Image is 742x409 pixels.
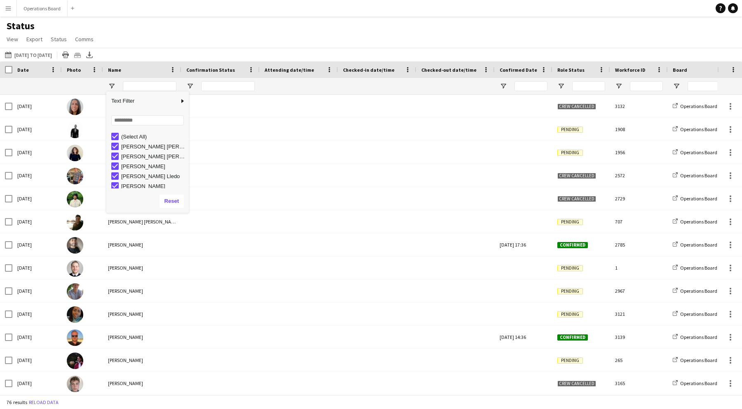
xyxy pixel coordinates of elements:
span: Confirmed [557,242,588,248]
span: Operations Board [680,126,717,132]
span: [PERSON_NAME] [108,311,143,317]
span: Crew cancelled [557,173,596,179]
div: [DATE] [12,280,62,302]
div: [DATE] [12,349,62,371]
a: Operations Board [673,195,717,202]
div: [DATE] 17:36 [495,233,552,256]
a: Operations Board [673,242,717,248]
div: [DATE] [12,372,62,395]
span: Export [26,35,42,43]
img: Ugne Kisieliute [67,145,83,161]
span: Operations Board [680,311,717,317]
div: [PERSON_NAME] Lledo [121,173,186,179]
a: Operations Board [673,380,717,386]
button: Operations Board [17,0,68,16]
span: Operations Board [680,149,717,155]
a: Operations Board [673,149,717,155]
app-action-btn: Export XLSX [85,50,94,60]
div: [DATE] [12,210,62,233]
div: 2572 [610,164,668,187]
a: View [3,34,21,45]
div: 265 [610,349,668,371]
a: Comms [72,34,97,45]
div: (Select All) [121,134,186,140]
span: [PERSON_NAME] [108,334,143,340]
div: 3165 [610,372,668,395]
a: Operations Board [673,219,717,225]
a: Operations Board [673,357,717,363]
a: Operations Board [673,172,717,179]
img: Saimon Hasan Sunny [67,191,83,207]
button: Open Filter Menu [186,82,194,90]
span: Crew cancelled [557,196,596,202]
div: [PERSON_NAME] [PERSON_NAME] [121,153,186,160]
img: Aldo Maria Lodi [67,214,83,230]
img: Noah Eskelund-Hansen [67,283,83,300]
button: Reset [160,195,184,208]
div: [DATE] [12,118,62,141]
span: Operations Board [680,195,717,202]
span: Operations Board [680,357,717,363]
span: [PERSON_NAME] [108,357,143,363]
span: Crew cancelled [557,381,596,387]
span: Operations Board [680,219,717,225]
span: Operations Board [680,334,717,340]
a: Operations Board [673,103,717,109]
div: 1908 [610,118,668,141]
div: [DATE] [12,95,62,118]
div: [DATE] [12,233,62,256]
span: Confirmed [557,334,588,341]
span: Pending [557,288,583,294]
span: Name [108,67,121,73]
span: Checked-in date/time [343,67,394,73]
div: 2729 [610,187,668,210]
img: Lukas Nande [67,376,83,392]
div: 1956 [610,141,668,164]
input: Name Filter Input [123,81,176,91]
div: [PERSON_NAME] [121,163,186,169]
a: Operations Board [673,311,717,317]
input: Role Status Filter Input [572,81,605,91]
span: Operations Board [680,288,717,294]
div: [PERSON_NAME] [PERSON_NAME] [PERSON_NAME] [121,143,186,150]
span: [PERSON_NAME] [108,288,143,294]
span: Checked-out date/time [421,67,477,73]
div: Column Filter [106,92,189,213]
app-action-btn: Print [61,50,70,60]
span: Status [51,35,67,43]
div: [DATE] [12,256,62,279]
button: Open Filter Menu [615,82,622,90]
span: Confirmed Date [500,67,537,73]
div: 2967 [610,280,668,302]
div: [DATE] [12,141,62,164]
a: Operations Board [673,334,717,340]
input: Workforce ID Filter Input [630,81,663,91]
div: [DATE] [12,303,62,325]
span: Pending [557,127,583,133]
input: Confirmation Status Filter Input [201,81,255,91]
div: 3121 [610,303,668,325]
div: Filter List [106,132,189,369]
button: Open Filter Menu [673,82,680,90]
span: Role Status [557,67,585,73]
button: [DATE] to [DATE] [3,50,54,60]
span: Text Filter [106,94,179,108]
span: Operations Board [680,172,717,179]
span: Confirmation Status [186,67,235,73]
div: 3132 [610,95,668,118]
span: Pending [557,311,583,317]
a: Operations Board [673,265,717,271]
span: Photo [67,67,81,73]
span: Date [17,67,29,73]
span: View [7,35,18,43]
img: Nadia David [67,99,83,115]
a: Operations Board [673,126,717,132]
img: Patrick Dolan [67,329,83,346]
img: Evelyn Cudjoe [67,306,83,323]
div: [PERSON_NAME] [121,183,186,189]
span: Pending [557,265,583,271]
span: Pending [557,357,583,364]
a: Export [23,34,46,45]
span: Pending [557,219,583,225]
div: 1 [610,256,668,279]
